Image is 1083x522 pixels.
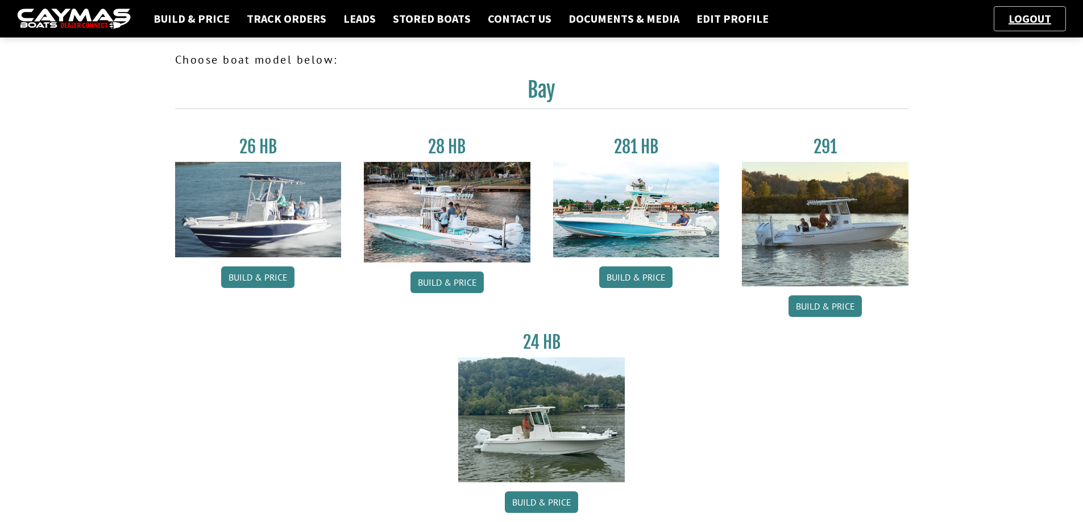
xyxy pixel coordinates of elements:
a: Build & Price [221,266,294,288]
img: caymas-dealer-connect-2ed40d3bc7270c1d8d7ffb4b79bf05adc795679939227970def78ec6f6c03838.gif [17,9,131,30]
a: Leads [338,11,381,26]
h3: 26 HB [175,136,342,157]
img: 28_hb_thumbnail_for_caymas_connect.jpg [364,162,530,262]
h3: 24 HB [458,332,625,353]
h2: Bay [175,77,908,109]
h3: 291 [742,136,908,157]
a: Build & Price [148,11,235,26]
a: Build & Price [505,491,578,513]
a: Documents & Media [563,11,685,26]
a: Stored Boats [387,11,476,26]
a: Build & Price [789,295,862,317]
h3: 281 HB [553,136,720,157]
a: Edit Profile [691,11,774,26]
p: Choose boat model below: [175,51,908,68]
a: Build & Price [410,272,484,293]
img: 26_new_photo_resized.jpg [175,162,342,257]
img: 24_HB_thumbnail.jpg [458,357,625,482]
h3: 28 HB [364,136,530,157]
a: Logout [1003,11,1057,26]
a: Track Orders [241,11,332,26]
img: 291_Thumbnail.jpg [742,162,908,286]
img: 28-hb-twin.jpg [553,162,720,257]
a: Contact Us [482,11,557,26]
a: Build & Price [599,266,673,288]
